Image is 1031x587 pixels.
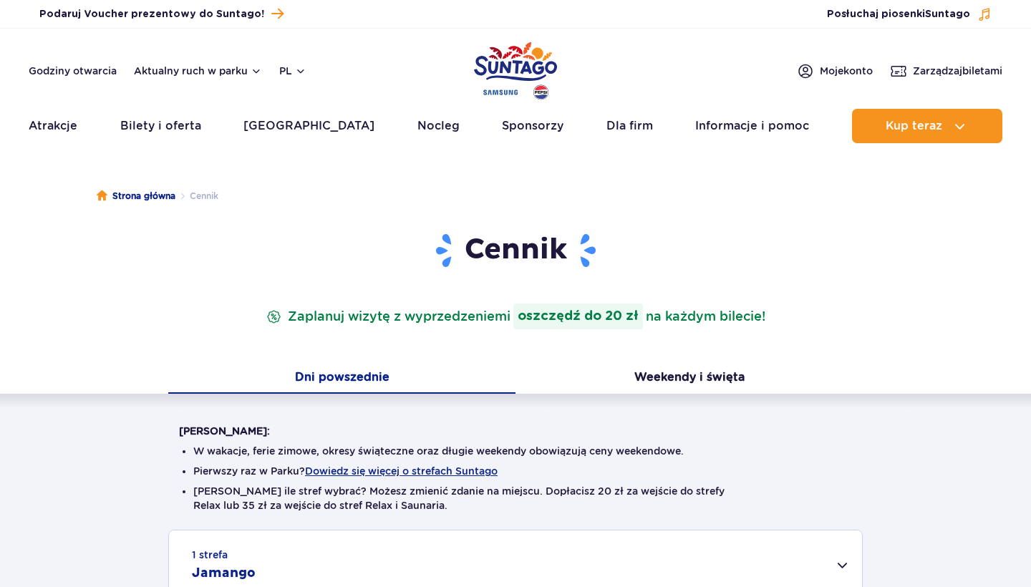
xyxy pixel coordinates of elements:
li: W wakacje, ferie zimowe, okresy świąteczne oraz długie weekendy obowiązują ceny weekendowe. [193,444,838,458]
a: Bilety i oferta [120,109,201,143]
a: Informacje i pomoc [695,109,809,143]
strong: [PERSON_NAME]: [179,425,270,437]
span: Suntago [925,9,970,19]
span: Kup teraz [886,120,942,132]
button: Weekendy i święta [515,364,863,394]
small: 1 strefa [192,548,228,562]
p: Zaplanuj wizytę z wyprzedzeniem na każdym bilecie! [263,304,768,329]
button: Dowiedz się więcej o strefach Suntago [305,465,498,477]
span: Zarządzaj biletami [913,64,1002,78]
h2: Jamango [192,565,256,582]
a: Podaruj Voucher prezentowy do Suntago! [39,4,284,24]
a: Park of Poland [474,36,557,102]
strong: oszczędź do 20 zł [513,304,643,329]
span: Moje konto [820,64,873,78]
button: Posłuchaj piosenkiSuntago [827,7,992,21]
a: Mojekonto [797,62,873,79]
a: Nocleg [417,109,460,143]
a: [GEOGRAPHIC_DATA] [243,109,374,143]
button: Kup teraz [852,109,1002,143]
a: Zarządzajbiletami [890,62,1002,79]
span: Podaruj Voucher prezentowy do Suntago! [39,7,264,21]
button: Dni powszednie [168,364,515,394]
a: Sponsorzy [502,109,563,143]
a: Dla firm [606,109,653,143]
li: [PERSON_NAME] ile stref wybrać? Możesz zmienić zdanie na miejscu. Dopłacisz 20 zł za wejście do s... [193,484,838,513]
h1: Cennik [179,232,852,269]
button: pl [279,64,306,78]
button: Aktualny ruch w parku [134,65,262,77]
li: Cennik [175,189,218,203]
span: Posłuchaj piosenki [827,7,970,21]
a: Godziny otwarcia [29,64,117,78]
li: Pierwszy raz w Parku? [193,464,838,478]
a: Strona główna [97,189,175,203]
a: Atrakcje [29,109,77,143]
